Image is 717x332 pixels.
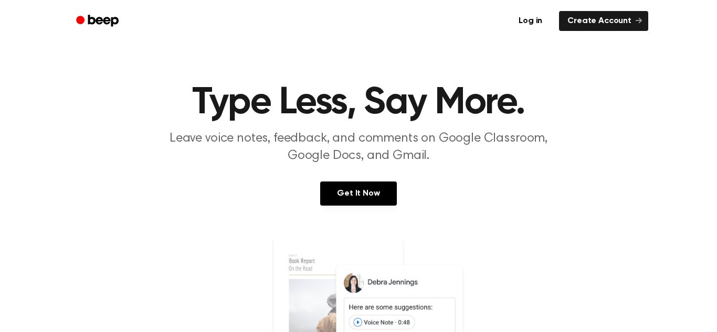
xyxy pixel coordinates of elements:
a: Create Account [559,11,648,31]
h1: Type Less, Say More. [90,84,627,122]
a: Get It Now [320,181,396,206]
a: Beep [69,11,128,31]
p: Leave voice notes, feedback, and comments on Google Classroom, Google Docs, and Gmail. [157,130,560,165]
a: Log in [508,9,553,33]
